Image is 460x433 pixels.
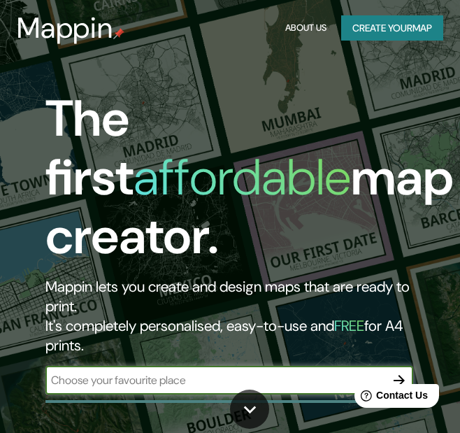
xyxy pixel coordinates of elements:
iframe: Help widget launcher [336,378,445,418]
h2: Mappin lets you create and design maps that are ready to print. It's completely personalised, eas... [45,277,413,355]
h1: affordable [134,145,351,210]
button: About Us [282,15,330,41]
h3: Mappin [17,11,113,45]
h5: FREE [334,316,364,336]
button: Create yourmap [341,15,443,41]
h1: The first map creator. [45,90,454,277]
input: Choose your favourite place [45,372,385,388]
img: mappin-pin [113,28,124,39]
